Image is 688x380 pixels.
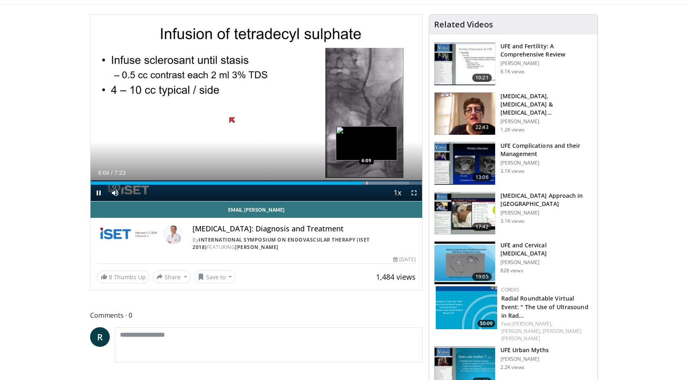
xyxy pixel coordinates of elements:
[435,142,495,185] img: dd4fe463-35a4-429d-9ac7-49c01b544d73.150x105_q85_crop-smart_upscale.jpg
[500,210,593,216] p: [PERSON_NAME]
[500,92,593,117] h3: [MEDICAL_DATA], [MEDICAL_DATA] & [MEDICAL_DATA] Diagnosis/Management: …
[500,127,525,133] p: 1.2K views
[500,259,593,266] p: [PERSON_NAME]
[501,328,582,342] a: [PERSON_NAME] [PERSON_NAME]
[500,192,593,208] h3: [MEDICAL_DATA] Approach in [GEOGRAPHIC_DATA]
[192,224,415,233] h4: [MEDICAL_DATA]: Diagnosis and Treatment
[91,185,107,201] button: Pause
[376,272,416,282] span: 1,484 views
[434,92,593,136] a: 22:43 [MEDICAL_DATA], [MEDICAL_DATA] & [MEDICAL_DATA] Diagnosis/Management: … [PERSON_NAME] 1.2K ...
[192,236,370,251] a: International Symposium on Endovascular Therapy (ISET 2018)
[500,346,549,354] h3: UFE Urban Myths
[90,327,110,347] a: R
[500,42,593,59] h3: UFE and Fertility: A Comprehensive Review
[434,142,593,185] a: 13:06 UFE Complications and their Management [PERSON_NAME] 3.1K views
[114,170,125,176] span: 7:23
[434,192,593,235] a: 17:42 [MEDICAL_DATA] Approach in [GEOGRAPHIC_DATA] [PERSON_NAME] 3.1K views
[472,123,492,131] span: 22:43
[435,242,495,284] img: ea7998e5-9335-4398-9dfa-8d55c2aa65a1.150x105_q85_crop-smart_upscale.jpg
[235,244,278,251] a: [PERSON_NAME]
[107,185,123,201] button: Mute
[90,310,423,321] span: Comments 0
[501,320,591,342] div: Feat.
[336,126,397,161] img: image.jpeg
[500,364,525,371] p: 2.2K views
[389,185,406,201] button: Playback Rate
[91,181,422,185] div: Progress Bar
[109,273,112,281] span: 8
[500,267,523,274] p: 828 views
[393,256,415,263] div: [DATE]
[435,43,495,85] img: 27e0c699-ca65-497f-830a-65905af325f0.150x105_q85_crop-smart_upscale.jpg
[501,286,519,293] a: Cordis
[472,273,492,281] span: 19:05
[98,170,109,176] span: 6:04
[501,294,588,319] a: Radial Roundtable Virtual Event: " The Use of Ultrasound in Rad…
[501,328,541,335] a: [PERSON_NAME],
[500,60,593,67] p: [PERSON_NAME]
[91,15,422,201] video-js: Video Player
[472,173,492,181] span: 13:06
[500,142,593,158] h3: UFE Complications and their Management
[436,286,497,329] a: 50:09
[500,68,525,75] p: 6.1K views
[436,286,497,329] img: 0c7dc2e1-7c74-45a2-a9a4-cefa3b07177b.150x105_q85_crop-smart_upscale.jpg
[500,356,549,362] p: [PERSON_NAME]
[512,320,552,327] a: [PERSON_NAME],
[500,160,593,166] p: [PERSON_NAME]
[111,170,113,176] span: /
[434,20,493,29] h4: Related Videos
[500,118,593,125] p: [PERSON_NAME]
[472,74,492,82] span: 10:21
[500,241,593,258] h3: UFE and Cervical [MEDICAL_DATA]
[153,270,191,283] button: Share
[194,270,236,283] button: Save to
[435,93,495,135] img: 60050eb1-4529-4493-a93f-79fae767954b.150x105_q85_crop-smart_upscale.jpg
[500,168,525,174] p: 3.1K views
[97,224,160,244] img: International Symposium on Endovascular Therapy (ISET 2018)
[406,185,422,201] button: Fullscreen
[91,201,422,218] a: Email [PERSON_NAME]
[500,218,525,224] p: 3.1K views
[434,42,593,86] a: 10:21 UFE and Fertility: A Comprehensive Review [PERSON_NAME] 6.1K views
[163,224,183,244] img: Avatar
[97,271,149,283] a: 8 Thumbs Up
[434,241,593,285] a: 19:05 UFE and Cervical [MEDICAL_DATA] [PERSON_NAME] 828 views
[435,192,495,235] img: a1c41506-577e-42a9-86ba-a0f699ee298b.150x105_q85_crop-smart_upscale.jpg
[192,236,415,251] div: By FEATURING
[472,223,492,231] span: 17:42
[478,320,495,327] span: 50:09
